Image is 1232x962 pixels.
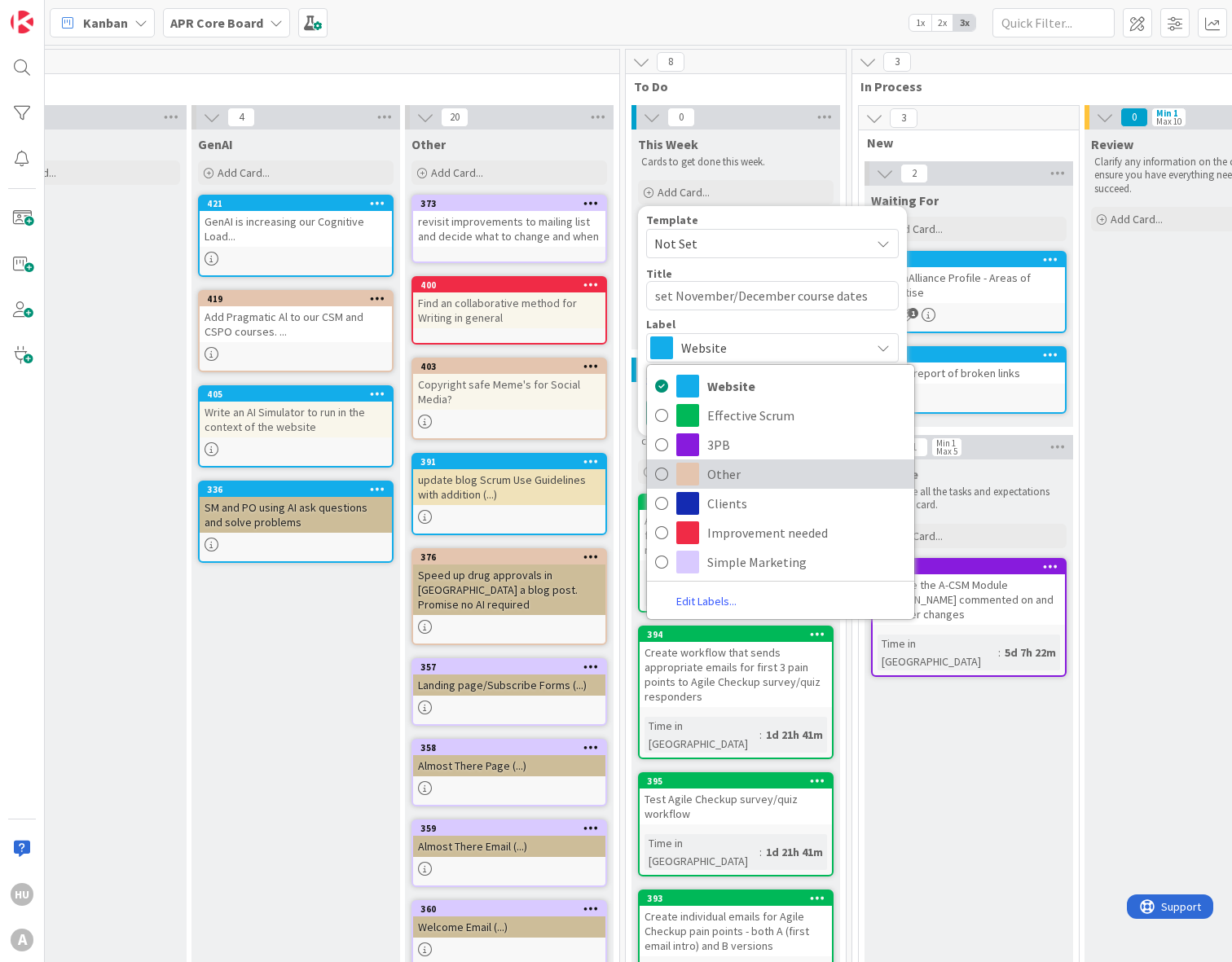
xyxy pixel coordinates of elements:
div: Time in [GEOGRAPHIC_DATA] [645,834,759,870]
div: 360Welcome Email (...) [413,902,605,938]
img: Visit kanbanzone.com [11,11,33,33]
div: 394 [640,627,832,642]
div: 358 [413,740,605,755]
span: Add Card... [891,222,943,236]
div: 394Create workflow that sends appropriate emails for first 3 pain points to Agile Checkup survey/... [640,627,832,707]
div: Min 1 [1156,109,1178,117]
span: Label [646,318,675,330]
div: Time in [GEOGRAPHIC_DATA] [645,717,759,753]
div: Find an collaborative method for Writing in general [413,292,605,328]
div: 353Examine the A-CSM Module [PERSON_NAME] commented on and consider changes [873,560,1065,625]
div: 5d 7h 22m [1001,644,1060,661]
p: Complete all the tasks and expectations set in the card. [874,485,1063,512]
div: ScrumAlliance Profile - Areas of Expertise [873,267,1065,303]
div: 403 [420,361,605,372]
div: 359 [420,823,605,834]
span: Review [1091,136,1133,152]
span: 3PB [707,433,906,457]
span: Other [707,462,906,486]
span: Waiting For [871,192,939,209]
div: 408 [873,253,1065,267]
a: Website [647,371,914,401]
div: Ask people on our mailing for their feedback on Effective Scrum responses [640,510,832,560]
div: Time in [GEOGRAPHIC_DATA] [645,570,765,606]
span: 0 [667,108,695,127]
div: Create workflow that sends appropriate emails for first 3 pain points to Agile Checkup survey/qui... [640,642,832,707]
span: 2x [931,15,953,31]
div: 413AHrefs report of broken links [873,348,1065,384]
div: Create individual emails for Agile Checkup pain points - both A (first email intro) and B versions [640,906,832,956]
span: 1x [909,15,931,31]
div: 421 [207,198,392,209]
span: 2 [900,164,928,183]
span: Add Card... [1111,212,1163,226]
b: APR Core Board [170,15,263,31]
div: 373 [420,198,605,209]
div: 395Test Agile Checkup survey/quiz workflow [640,774,832,824]
textarea: set November/December course dates [646,281,899,310]
span: Support [34,2,74,22]
div: A [11,929,33,951]
span: Clients [707,491,906,516]
div: 421GenAI is increasing our Cognitive Load... [200,196,392,247]
span: Add Card... [891,529,943,543]
div: 413 [880,349,1065,361]
span: This Week [638,136,698,152]
div: 395 [647,775,832,787]
div: 353 [873,560,1065,574]
div: 420Ask people on our mailing for their feedback on Effective Scrum responses [640,495,832,560]
div: AHrefs report of broken links [873,362,1065,384]
span: Add Card... [431,165,483,180]
span: Simple Marketing [707,550,906,574]
div: 376 [420,551,605,563]
div: 376Speed up drug approvals in [GEOGRAPHIC_DATA] a blog post. Promise no AI required [413,550,605,615]
div: 405 [200,387,392,402]
div: 413 [873,348,1065,362]
a: Clients [647,489,914,518]
div: 358Almost There Page (...) [413,740,605,776]
div: 373revisit improvements to mailing list and decide what to change and when [413,196,605,247]
span: Effective Scrum [707,403,906,428]
div: 357 [420,661,605,673]
div: HU [11,883,33,906]
div: 395 [640,774,832,788]
div: 405 [207,389,392,400]
div: 359Almost There Email (...) [413,821,605,857]
div: 419 [200,292,392,306]
div: 393Create individual emails for Agile Checkup pain points - both A (first email intro) and B vers... [640,891,832,956]
div: 403Copyright safe Meme's for Social Media? [413,359,605,410]
div: 358 [420,742,605,753]
a: Effective Scrum [647,401,914,430]
div: 373 [413,196,605,211]
div: Min 1 [936,439,956,447]
div: 405Write an AI Simulator to run in the context of the website [200,387,392,437]
div: 336SM and PO using AI ask questions and solve problems [200,482,392,533]
label: Title [646,266,672,281]
div: 403 [413,359,605,374]
p: Cards to get done this week. [641,156,830,169]
span: Improvement needed [707,521,906,545]
div: 408ScrumAlliance Profile - Areas of Expertise [873,253,1065,303]
a: Edit Labels... [647,591,766,613]
div: 391 [413,455,605,469]
div: Landing page/Subscribe Forms (...) [413,674,605,696]
div: 336 [207,484,392,495]
span: Other [411,136,446,152]
div: 360 [413,902,605,916]
div: 360 [420,903,605,915]
span: 8 [657,52,684,72]
div: 357Landing page/Subscribe Forms (...) [413,660,605,696]
div: update blog Scrum Use Guidelines with addition (...) [413,469,605,505]
div: 353 [880,561,1065,573]
div: Almost There Email (...) [413,836,605,857]
span: 3 [883,52,911,72]
span: 0 [1120,108,1148,127]
div: 1d 21h 41m [762,843,827,861]
span: 4 [227,108,255,127]
span: 1 [908,308,918,318]
div: 419 [207,293,392,305]
div: 391 [420,456,605,468]
div: Time in [GEOGRAPHIC_DATA] [878,635,998,670]
div: Add Pragmatic Al to our CSM and CSPO courses. ... [200,306,392,342]
div: Max 10 [1156,117,1181,125]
